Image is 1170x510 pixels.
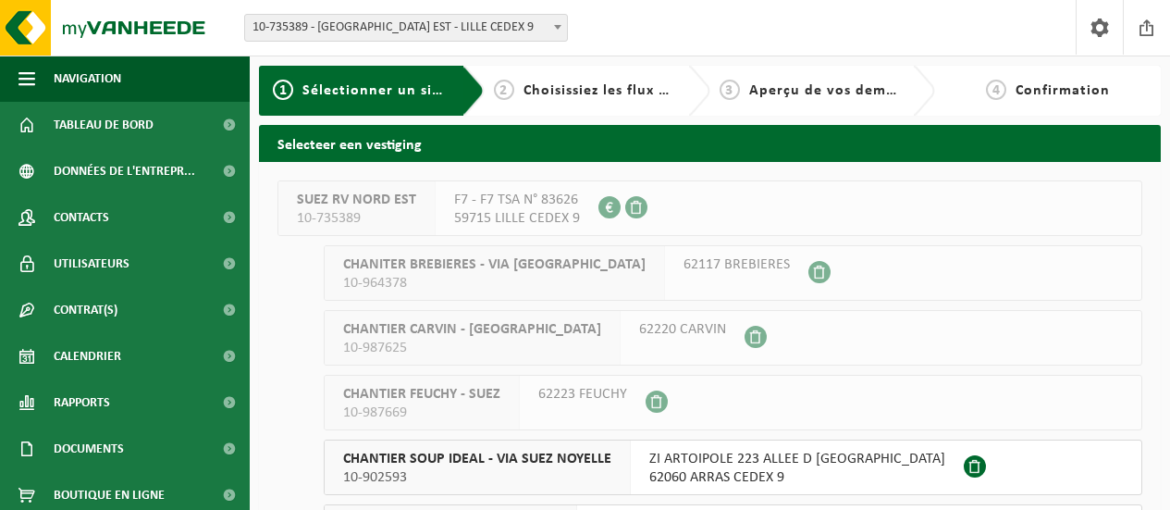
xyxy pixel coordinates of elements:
span: 1 [273,80,293,100]
span: 62223 FEUCHY [538,385,627,404]
span: Contacts [54,194,109,241]
button: CHANTIER SOUP IDEAL - VIA SUEZ NOYELLE 10-902593 ZI ARTOIPOLE 223 ALLEE D [GEOGRAPHIC_DATA]62060 ... [324,440,1142,495]
span: Contrat(s) [54,287,117,333]
span: Aperçu de vos demandes [749,83,928,98]
span: 3 [720,80,740,100]
span: Utilisateurs [54,241,129,287]
span: F7 - F7 TSA N° 83626 [454,191,580,209]
span: 62060 ARRAS CEDEX 9 [649,468,945,487]
span: Calendrier [54,333,121,379]
span: 59715 LILLE CEDEX 9 [454,209,580,228]
span: 4 [986,80,1006,100]
h2: Selecteer een vestiging [259,125,1161,161]
span: 62220 CARVIN [639,320,726,339]
span: CHANITER BREBIERES - VIA [GEOGRAPHIC_DATA] [343,255,646,274]
span: 10-987625 [343,339,601,357]
span: CHANTIER SOUP IDEAL - VIA SUEZ NOYELLE [343,450,611,468]
span: CHANTIER FEUCHY - SUEZ [343,385,500,404]
span: 10-964378 [343,274,646,292]
span: SUEZ RV NORD EST [297,191,416,209]
span: 2 [494,80,514,100]
span: 10-902593 [343,468,611,487]
span: Tableau de bord [54,102,154,148]
span: 10-735389 [297,209,416,228]
span: 10-987669 [343,404,500,422]
span: CHANTIER CARVIN - [GEOGRAPHIC_DATA] [343,320,601,339]
span: Confirmation [1016,83,1110,98]
span: Choisissiez les flux de déchets et récipients [523,83,831,98]
span: 10-735389 - SUEZ RV NORD EST - LILLE CEDEX 9 [245,15,567,41]
span: Données de l'entrepr... [54,148,195,194]
span: Documents [54,426,124,472]
span: 62117 BREBIERES [684,255,790,274]
span: Rapports [54,379,110,426]
span: 10-735389 - SUEZ RV NORD EST - LILLE CEDEX 9 [244,14,568,42]
span: Navigation [54,56,121,102]
span: ZI ARTOIPOLE 223 ALLEE D [GEOGRAPHIC_DATA] [649,450,945,468]
span: Sélectionner un site ici [302,83,468,98]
